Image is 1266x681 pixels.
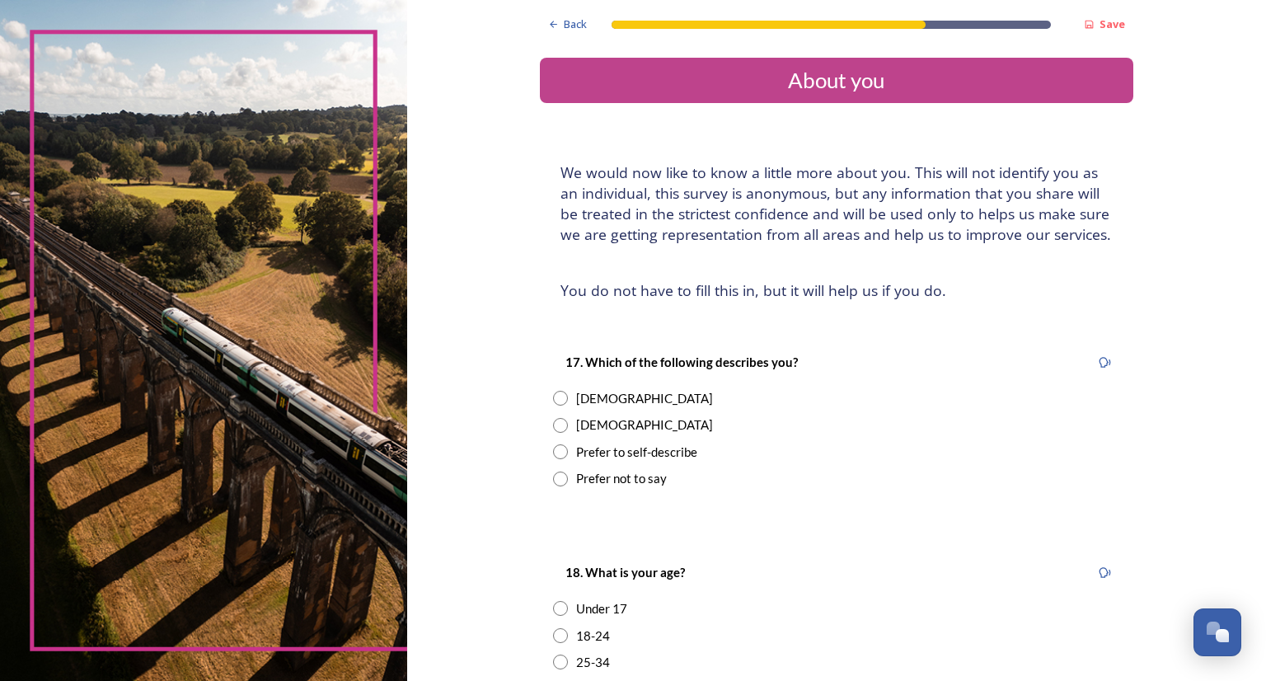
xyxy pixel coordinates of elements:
[576,443,697,462] div: Prefer to self-describe
[576,389,713,408] div: [DEMOGRAPHIC_DATA]
[576,653,610,672] div: 25-34
[565,565,685,580] strong: 18. What is your age?
[565,355,798,369] strong: 17. Which of the following describes you?
[564,16,587,32] span: Back
[560,280,1113,301] h4: You do not have to fill this in, but it will help us if you do.
[576,416,713,434] div: [DEMOGRAPHIC_DATA]
[546,64,1127,96] div: About you
[560,162,1113,245] h4: We would now like to know a little more about you. This will not identify you as an individual, t...
[576,599,627,618] div: Under 17
[1193,608,1241,656] button: Open Chat
[1100,16,1125,31] strong: Save
[576,627,610,646] div: 18-24
[576,469,667,488] div: Prefer not to say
